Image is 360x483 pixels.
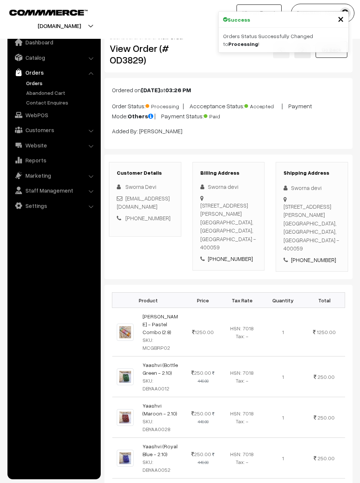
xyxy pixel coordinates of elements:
a: Reports [9,153,98,167]
th: Product [112,293,185,308]
strong: Processing [228,41,258,47]
a: Contact Enquires [24,99,98,106]
div: SKU: DBYAA0052 [143,458,180,474]
h3: Shipping Address [284,170,340,176]
th: Price [185,293,222,308]
button: [DOMAIN_NAME] [12,16,107,35]
a: Marketing [9,169,98,182]
span: 250.00 [317,455,335,461]
span: 1 [282,329,284,335]
a: Hire an Expert [237,4,282,21]
a: [PHONE_NUMBER] [208,255,253,262]
img: bottle green.jpg [117,368,134,385]
div: Sworna devi [200,183,257,191]
th: Tax Rate [222,293,263,308]
div: SKU: DBYAA0028 [143,417,180,433]
th: Quantity [263,293,304,308]
b: 03:26 PM [165,86,191,94]
th: Total [304,293,345,308]
div: [STREET_ADDRESS][PERSON_NAME] [GEOGRAPHIC_DATA], [GEOGRAPHIC_DATA], [GEOGRAPHIC_DATA] - 400059 [200,201,257,252]
div: Orders Status Successfully Changed to ! [219,28,348,52]
a: Dashboard [9,35,98,49]
div: Sworna devi [284,184,340,192]
a: Orders [24,79,98,87]
b: Others [128,112,154,120]
img: COMMMERCE [9,10,88,15]
img: maroon.jpg [117,409,134,426]
span: 1250.00 [192,329,214,335]
a: Staff Management [9,184,98,197]
span: Processing [145,100,183,110]
span: 250.00 [191,410,211,417]
h3: Customer Details [117,170,173,176]
button: Close [338,13,344,24]
a: Customers [9,123,98,137]
a: [PHONE_NUMBER] [291,256,336,263]
a: Website [9,138,98,152]
span: Paid [204,110,241,120]
a: Yaashvi (Maroon - 2.10) [143,402,177,417]
a: WebPOS [9,108,98,122]
span: HSN: 7018 Tax: - [230,325,254,339]
img: royal blue.jpg [117,450,134,467]
p: Ordered on at [112,85,345,94]
span: 250.00 [317,414,335,421]
span: × [338,12,344,25]
p: Added By: [PERSON_NAME] [112,127,345,135]
a: [EMAIL_ADDRESS][DOMAIN_NAME] [117,195,170,210]
span: 250.00 [317,374,335,380]
a: COMMMERCE [9,7,75,16]
span: 1 [282,374,284,380]
a: Catalog [9,51,98,64]
span: 1 [282,455,284,461]
a: [PHONE_NUMBER] [125,215,170,221]
div: SKU: DBYAA0012 [143,377,180,392]
a: Abandoned Cart [24,89,98,97]
p: Order Status: | Accceptance Status: | Payment Mode: | Payment Status: [112,100,345,121]
img: user [339,7,351,19]
a: Yaashvi (Bottle Green - 2.10) [143,362,178,376]
h2: View Order (# OD3829) [110,43,181,66]
img: 3.jpg [117,324,134,340]
a: Yaashvi (Royal Blue - 2.10) [143,443,178,457]
span: 1 [282,414,284,421]
a: Orders [9,66,98,79]
span: 250.00 [191,451,211,457]
strong: Success [228,16,250,24]
a: Settings [9,199,98,212]
b: [DATE] [141,86,160,94]
span: 250.00 [191,370,211,376]
div: SKU: MCGBRP02 [143,336,180,352]
span: Accepted [244,100,282,110]
div: [STREET_ADDRESS][PERSON_NAME] [GEOGRAPHIC_DATA], [GEOGRAPHIC_DATA], [GEOGRAPHIC_DATA] - 400059 [284,202,340,253]
span: HSN: 7018 Tax: - [230,451,254,465]
span: Sworna Devi [125,183,156,190]
h3: Billing Address [200,170,257,176]
a: [PERSON_NAME] - Pastel Combo (2.8) [143,313,178,335]
span: 1250.00 [317,329,336,335]
span: HSN: 7018 Tax: - [230,410,254,424]
span: HSN: 7018 Tax: - [230,370,254,384]
button: [PERSON_NAME] [291,4,354,22]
